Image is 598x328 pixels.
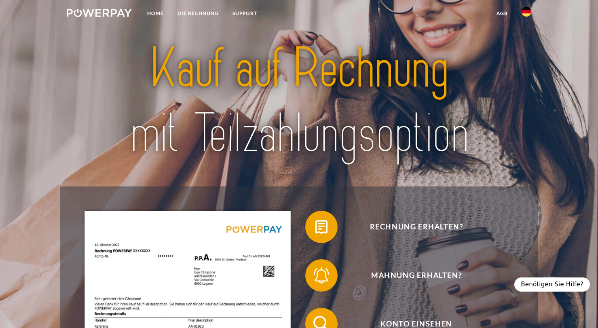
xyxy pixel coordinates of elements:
img: logo-powerpay-white.svg [67,9,132,17]
img: qb_bill.svg [311,217,332,237]
img: qb_bell.svg [311,265,332,286]
button: Mahnung erhalten? [305,259,516,292]
img: title-powerpay_de.svg [89,33,508,169]
div: Benötigen Sie Hilfe? [514,277,590,292]
a: SUPPORT [226,6,264,21]
a: Home [140,6,171,21]
img: de [522,7,531,17]
a: DIE RECHNUNG [171,6,226,21]
span: Mahnung erhalten? [317,259,516,292]
a: agb [490,6,515,21]
span: Rechnung erhalten? [317,211,516,243]
iframe: Schaltfläche zum Öffnen des Messaging-Fensters [566,296,592,322]
button: Rechnung erhalten? [305,211,516,243]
